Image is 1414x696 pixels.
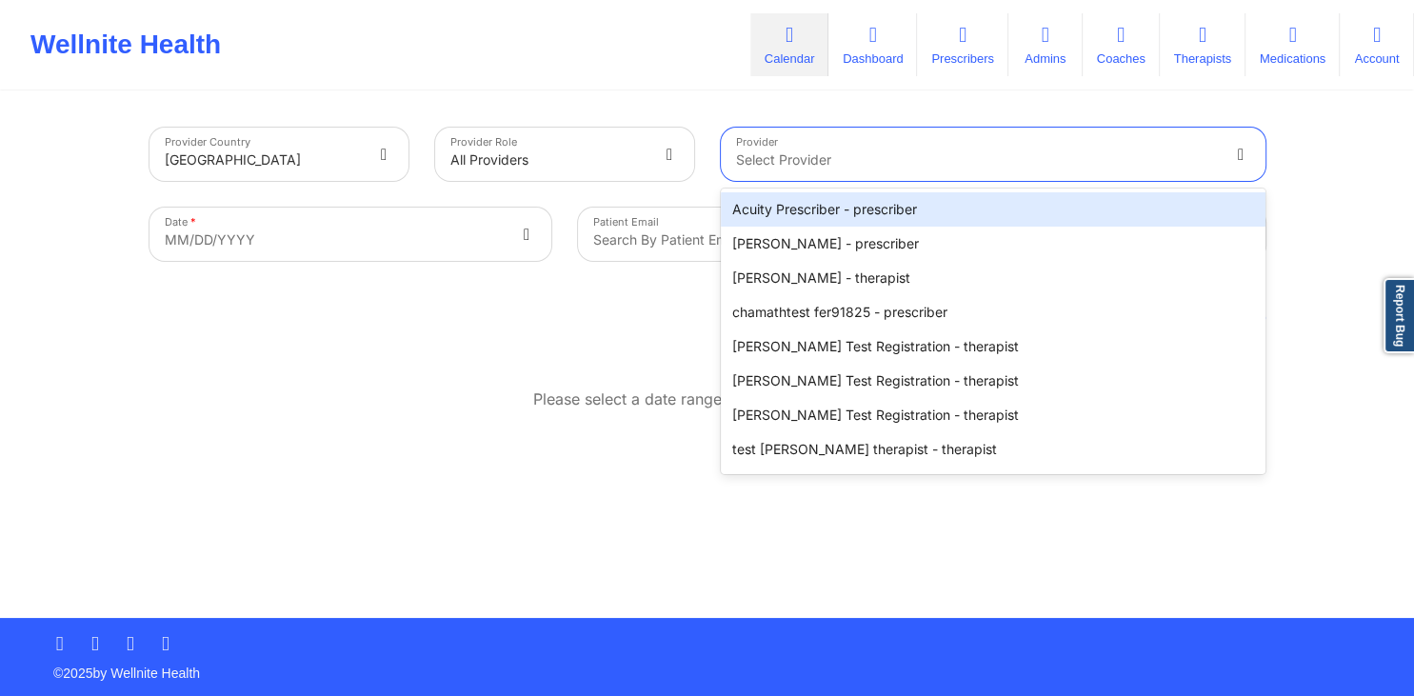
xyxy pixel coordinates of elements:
a: Prescribers [917,13,1007,76]
div: test [PERSON_NAME] therapist - therapist [721,467,1265,501]
a: Dashboard [828,13,917,76]
a: Medications [1245,13,1340,76]
a: Account [1340,13,1414,76]
div: All Providers [450,139,647,181]
div: [PERSON_NAME] Test Registration - therapist [721,398,1265,432]
a: Therapists [1160,13,1245,76]
div: [PERSON_NAME] Test Registration - therapist [721,364,1265,398]
a: Admins [1008,13,1083,76]
div: Acuity Prescriber - prescriber [721,192,1265,227]
a: Report Bug [1384,278,1414,353]
a: Coaches [1083,13,1160,76]
div: [PERSON_NAME] - therapist [721,261,1265,295]
div: chamathtest fer91825 - prescriber [721,295,1265,329]
div: test [PERSON_NAME] therapist - therapist [721,432,1265,467]
div: [GEOGRAPHIC_DATA] [165,139,361,181]
div: [PERSON_NAME] - prescriber [721,227,1265,261]
p: Please select a date range to view appointments [533,388,881,410]
p: © 2025 by Wellnite Health [40,650,1374,683]
a: Calendar [750,13,828,76]
div: [PERSON_NAME] Test Registration - therapist [721,329,1265,364]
